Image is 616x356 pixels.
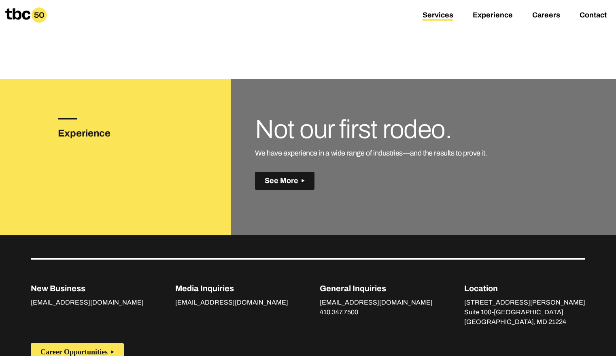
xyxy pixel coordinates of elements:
[320,282,433,294] p: General Inquiries
[320,309,358,318] a: 410.347.7500
[175,299,288,308] a: [EMAIL_ADDRESS][DOMAIN_NAME]
[473,11,513,21] a: Experience
[255,172,314,190] button: See More
[31,299,144,308] a: [EMAIL_ADDRESS][DOMAIN_NAME]
[532,11,560,21] a: Careers
[580,11,607,21] a: Contact
[255,118,568,141] h3: Not our first rodeo.
[423,11,453,21] a: Services
[464,317,585,327] p: [GEOGRAPHIC_DATA], MD 21224
[320,299,433,308] a: [EMAIL_ADDRESS][DOMAIN_NAME]
[464,298,585,307] p: [STREET_ADDRESS][PERSON_NAME]
[255,148,568,159] p: We have experience in a wide range of industries—and the results to prove it.
[464,282,585,294] p: Location
[175,282,288,294] p: Media Inquiries
[58,126,136,141] h3: Experience
[464,307,585,317] p: Suite 100-[GEOGRAPHIC_DATA]
[31,282,144,294] p: New Business
[265,177,298,185] span: See More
